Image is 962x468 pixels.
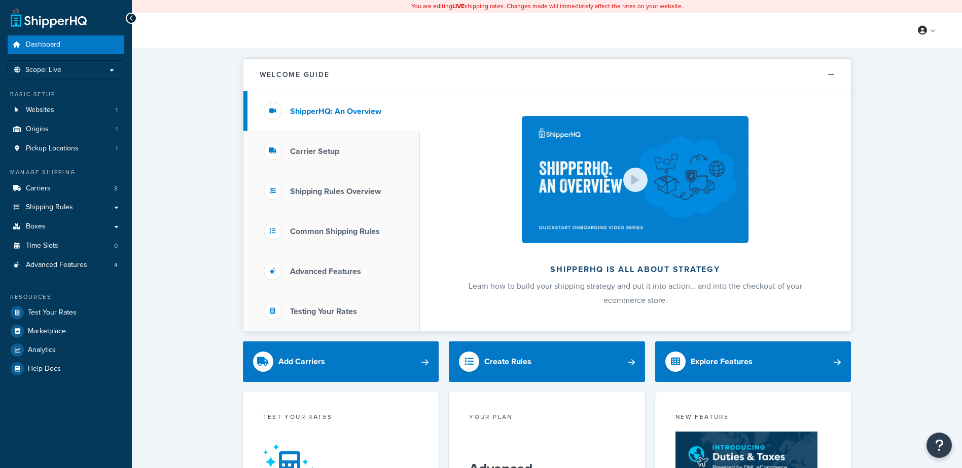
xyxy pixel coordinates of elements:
[8,237,124,255] a: Time Slots0
[114,242,118,250] span: 0
[8,101,124,120] a: Websites1
[447,265,824,274] h2: ShipperHQ is all about strategy
[26,203,73,212] span: Shipping Rules
[290,187,381,196] h3: Shipping Rules Overview
[26,41,60,49] span: Dashboard
[290,267,361,276] h3: Advanced Features
[8,168,124,177] div: Manage Shipping
[116,144,118,153] span: 1
[8,90,124,99] div: Basic Setup
[116,106,118,114] span: 1
[675,412,831,424] div: New Feature
[522,116,748,243] img: ShipperHQ is all about strategy
[8,303,124,322] a: Test Your Rates
[484,355,531,369] div: Create Rules
[114,184,118,193] span: 8
[278,355,325,369] div: Add Carriers
[8,256,124,275] a: Advanced Features4
[243,59,851,91] button: Welcome Guide
[28,346,56,355] span: Analytics
[290,147,339,156] h3: Carrier Setup
[469,280,802,306] span: Learn how to build your shipping strategy and put it into action… and into the checkout of your e...
[8,293,124,301] div: Resources
[8,341,124,359] a: Analytics
[26,106,54,114] span: Websites
[26,184,51,193] span: Carriers
[260,71,330,79] h2: Welcome Guide
[263,412,419,424] div: Test your rates
[8,139,124,158] a: Pickup Locations1
[8,179,124,198] li: Carriers
[26,261,87,269] span: Advanced Features
[116,125,118,134] span: 1
[243,341,439,382] a: Add Carriers
[26,222,46,231] span: Boxes
[8,101,124,120] li: Websites
[8,237,124,255] li: Time Slots
[28,327,66,336] span: Marketplace
[290,307,357,316] h3: Testing Your Rates
[28,365,61,373] span: Help Docs
[26,144,79,153] span: Pickup Locations
[8,360,124,378] a: Help Docs
[8,179,124,198] a: Carriers8
[26,242,58,250] span: Time Slots
[25,66,61,74] span: Scope: Live
[114,261,118,269] span: 4
[449,341,645,382] a: Create Rules
[927,433,952,458] button: Open Resource Center
[8,256,124,275] li: Advanced Features
[8,139,124,158] li: Pickup Locations
[8,35,124,54] a: Dashboard
[290,227,380,236] h3: Common Shipping Rules
[290,107,381,116] h3: ShipperHQ: An Overview
[8,217,124,236] a: Boxes
[8,120,124,139] li: Origins
[8,198,124,217] a: Shipping Rules
[26,125,49,134] span: Origins
[28,308,77,317] span: Test Your Rates
[8,120,124,139] a: Origins1
[452,2,465,11] b: LIVE
[8,322,124,340] a: Marketplace
[691,355,753,369] div: Explore Features
[655,341,851,382] a: Explore Features
[469,412,625,424] div: Your Plan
